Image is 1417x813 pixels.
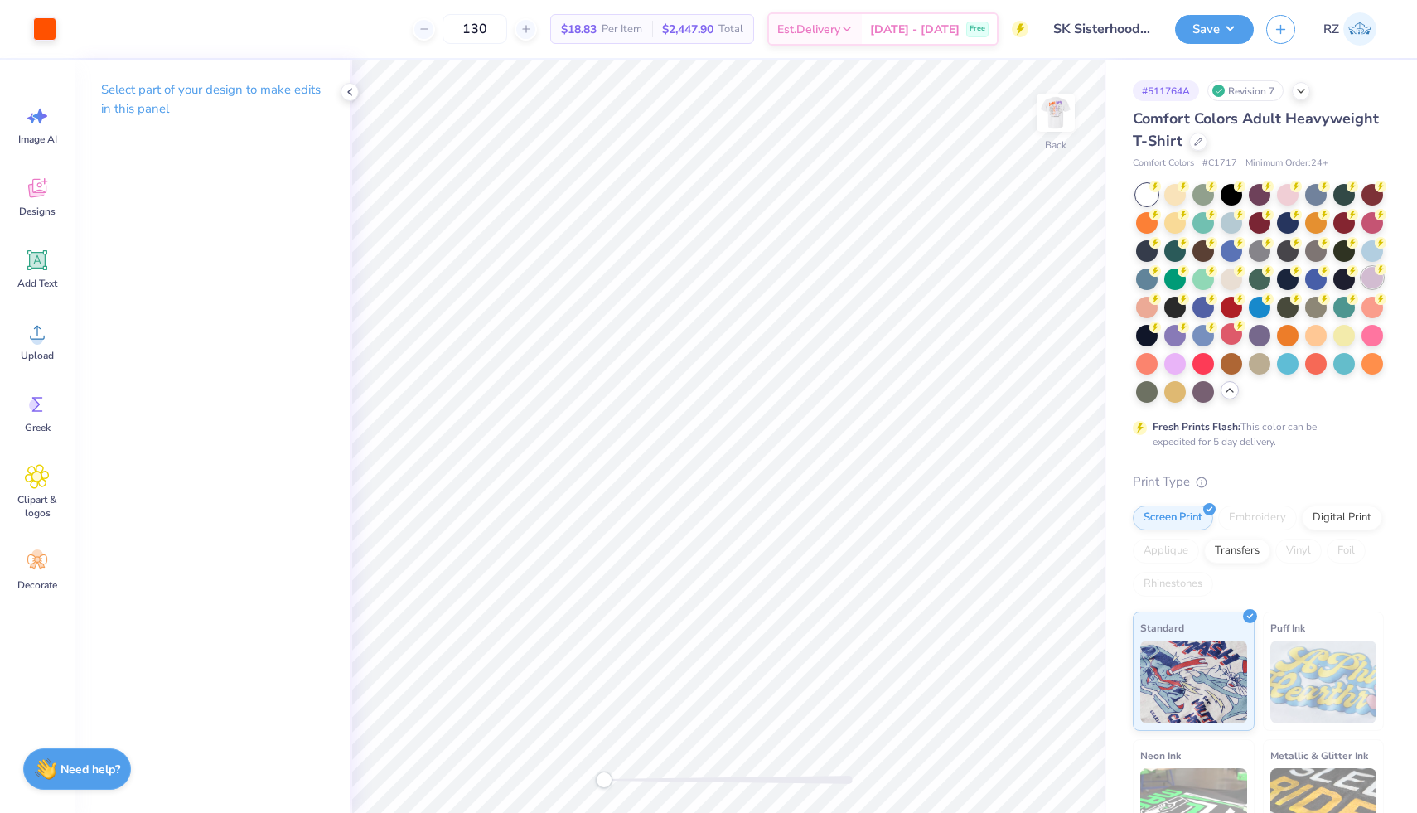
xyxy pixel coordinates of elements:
strong: Need help? [60,762,120,777]
span: Neon Ink [1140,747,1181,764]
p: Select part of your design to make edits in this panel [101,80,323,119]
span: Add Text [17,277,57,290]
span: Upload [21,349,54,362]
div: Digital Print [1302,506,1382,530]
img: Rachel Zimmerman [1343,12,1376,46]
span: Puff Ink [1270,619,1305,636]
span: Per Item [602,21,642,38]
button: Save [1175,15,1254,44]
div: Embroidery [1218,506,1297,530]
span: Total [718,21,743,38]
strong: Fresh Prints Flash: [1153,420,1240,433]
span: $2,447.90 [662,21,713,38]
div: Vinyl [1275,539,1322,564]
div: Rhinestones [1133,572,1213,597]
span: Designs [19,205,56,218]
input: Untitled Design [1041,12,1163,46]
img: Standard [1140,641,1247,723]
a: RZ [1316,12,1384,46]
span: Comfort Colors Adult Heavyweight T-Shirt [1133,109,1379,151]
span: Minimum Order: 24 + [1245,157,1328,171]
input: – – [443,14,507,44]
span: Comfort Colors [1133,157,1194,171]
div: Back [1045,138,1066,152]
div: Foil [1327,539,1366,564]
span: Greek [25,421,51,434]
div: Accessibility label [596,772,612,788]
span: RZ [1323,20,1339,39]
span: [DATE] - [DATE] [870,21,960,38]
span: # C1717 [1202,157,1237,171]
div: Screen Print [1133,506,1213,530]
img: Puff Ink [1270,641,1377,723]
span: Metallic & Glitter Ink [1270,747,1368,764]
span: Clipart & logos [10,493,65,520]
span: Est. Delivery [777,21,840,38]
div: Transfers [1204,539,1270,564]
span: Standard [1140,619,1184,636]
div: This color can be expedited for 5 day delivery. [1153,419,1357,449]
span: Decorate [17,578,57,592]
span: $18.83 [561,21,597,38]
img: Back [1039,96,1072,129]
div: # 511764A [1133,80,1199,101]
div: Revision 7 [1207,80,1284,101]
div: Applique [1133,539,1199,564]
span: Free [970,23,985,35]
div: Print Type [1133,472,1384,491]
span: Image AI [18,133,57,146]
